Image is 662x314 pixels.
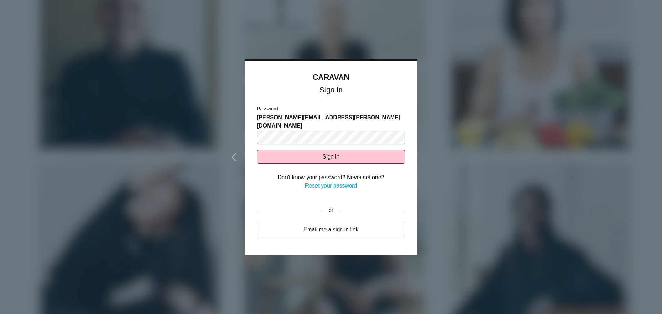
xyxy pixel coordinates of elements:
[257,105,278,112] label: Password
[257,150,405,164] button: Sign in
[322,202,340,219] div: or
[257,113,405,130] span: [PERSON_NAME][EMAIL_ADDRESS][PERSON_NAME][DOMAIN_NAME]
[305,183,357,189] a: Reset your password
[257,222,405,237] a: Email me a sign in link
[257,173,405,182] div: Don't know your password? Never set one?
[313,73,350,81] a: CARAVAN
[257,87,405,93] h1: Sign in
